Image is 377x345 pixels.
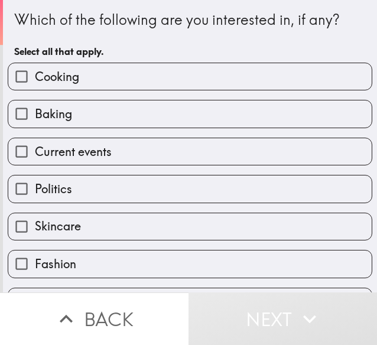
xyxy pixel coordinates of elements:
[8,250,372,277] button: Fashion
[35,106,72,122] span: Baking
[35,218,81,235] span: Skincare
[35,256,76,272] span: Fashion
[35,69,79,85] span: Cooking
[8,63,372,90] button: Cooking
[8,100,372,127] button: Baking
[8,175,372,202] button: Politics
[188,292,377,345] button: Next
[35,144,112,160] span: Current events
[14,45,366,58] h6: Select all that apply.
[8,213,372,240] button: Skincare
[14,10,366,30] div: Which of the following are you interested in, if any?
[8,138,372,165] button: Current events
[35,181,72,197] span: Politics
